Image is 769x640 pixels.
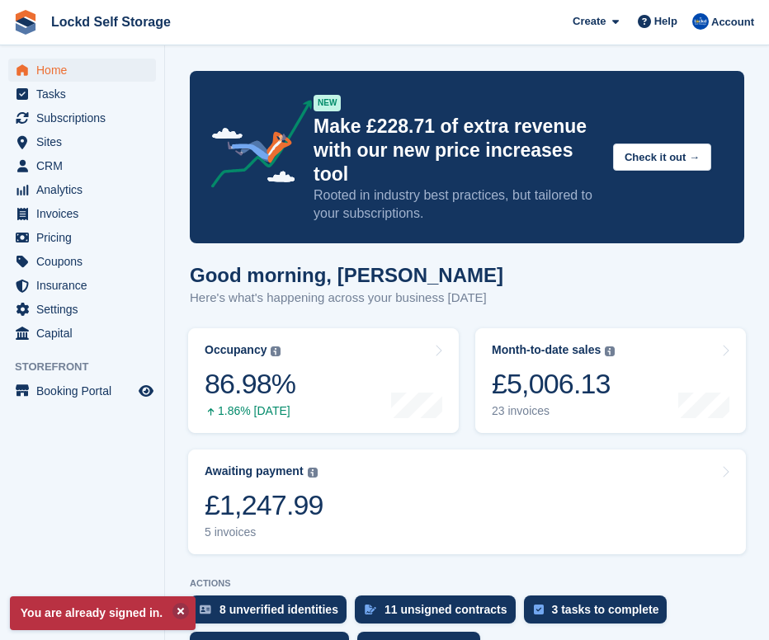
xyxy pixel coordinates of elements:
[492,367,615,401] div: £5,006.13
[36,59,135,82] span: Home
[534,605,544,614] img: task-75834270c22a3079a89374b754ae025e5fb1db73e45f91037f5363f120a921f8.svg
[36,226,135,249] span: Pricing
[188,328,459,433] a: Occupancy 86.98% 1.86% [DATE]
[10,596,196,630] p: You are already signed in.
[8,250,156,273] a: menu
[271,346,281,356] img: icon-info-grey-7440780725fd019a000dd9b08b2336e03edf1995a4989e88bcd33f0948082b44.svg
[355,595,524,632] a: 11 unsigned contracts
[8,298,156,321] a: menu
[314,186,600,223] p: Rooted in industry best practices, but tailored to your subscriptions.
[654,13,677,30] span: Help
[190,595,355,632] a: 8 unverified identities
[205,367,295,401] div: 86.98%
[205,404,295,418] div: 1.86% [DATE]
[314,115,600,186] p: Make £228.71 of extra revenue with our new price increases tool
[8,82,156,106] a: menu
[188,449,746,554] a: Awaiting payment £1,247.99 5 invoices
[8,379,156,402] a: menu
[205,343,267,357] div: Occupancy
[205,464,304,478] div: Awaiting payment
[492,404,615,418] div: 23 invoices
[8,59,156,82] a: menu
[524,595,676,632] a: 3 tasks to complete
[573,13,606,30] span: Create
[136,381,156,401] a: Preview store
[205,525,323,539] div: 5 invoices
[197,100,313,194] img: price-adjustments-announcement-icon-8257ccfd72463d97f412b2fc003d46551f7dbcb40ab6d574587a9cd5c0d94...
[314,95,341,111] div: NEW
[475,328,746,433] a: Month-to-date sales £5,006.13 23 invoices
[8,202,156,225] a: menu
[36,250,135,273] span: Coupons
[8,130,156,153] a: menu
[205,488,323,522] div: £1,247.99
[8,274,156,297] a: menu
[36,154,135,177] span: CRM
[8,226,156,249] a: menu
[190,264,503,286] h1: Good morning, [PERSON_NAME]
[36,202,135,225] span: Invoices
[384,603,507,616] div: 11 unsigned contracts
[692,13,709,30] img: Jonny Bleach
[8,154,156,177] a: menu
[8,178,156,201] a: menu
[613,144,711,171] button: Check it out →
[36,82,135,106] span: Tasks
[36,130,135,153] span: Sites
[308,468,318,478] img: icon-info-grey-7440780725fd019a000dd9b08b2336e03edf1995a4989e88bcd33f0948082b44.svg
[45,8,177,35] a: Lockd Self Storage
[365,605,376,614] img: contract_signature_icon-13c848040528278c33f63329250d36e43548de30e8caae1d1a13099fd9432cc5.svg
[36,298,135,321] span: Settings
[605,346,615,356] img: icon-info-grey-7440780725fd019a000dd9b08b2336e03edf1995a4989e88bcd33f0948082b44.svg
[8,106,156,129] a: menu
[36,379,135,402] span: Booking Portal
[15,359,164,375] span: Storefront
[13,10,38,35] img: stora-icon-8386f47178a22dfd0bd8f6a31ec36ba5ce8667c1dd55bd0f319d3a0aa187defe.svg
[219,603,338,616] div: 8 unverified identities
[8,322,156,345] a: menu
[552,603,659,616] div: 3 tasks to complete
[711,14,754,31] span: Account
[190,289,503,308] p: Here's what's happening across your business [DATE]
[190,578,744,589] p: ACTIONS
[36,274,135,297] span: Insurance
[36,178,135,201] span: Analytics
[36,322,135,345] span: Capital
[36,106,135,129] span: Subscriptions
[492,343,601,357] div: Month-to-date sales
[200,605,211,614] img: verify_identity-adf6edd0f0f0b5bbfe63781bf79b02c33cf7c696d77639b501bdc392416b5a36.svg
